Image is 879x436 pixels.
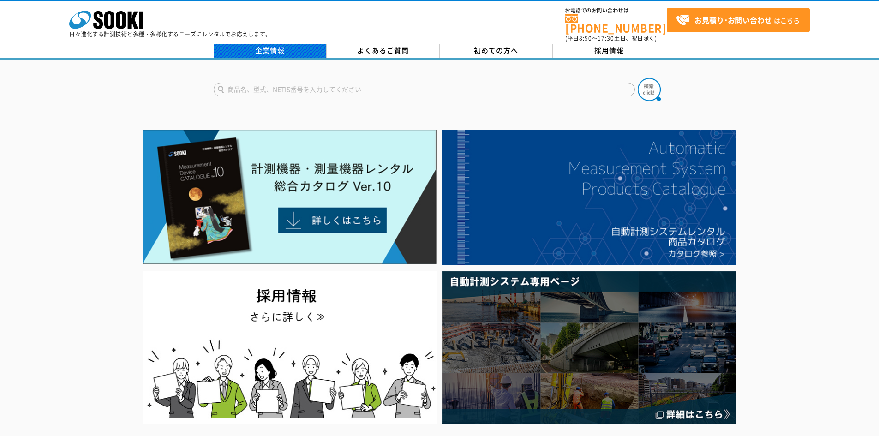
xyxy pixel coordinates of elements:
a: 採用情報 [553,44,666,58]
img: btn_search.png [638,78,661,101]
a: よくあるご質問 [327,44,440,58]
span: はこちら [676,13,800,27]
a: 初めての方へ [440,44,553,58]
p: 日々進化する計測技術と多種・多様化するニーズにレンタルでお応えします。 [69,31,271,37]
a: お見積り･お問い合わせはこちら [667,8,810,32]
input: 商品名、型式、NETIS番号を入力してください [214,83,635,96]
span: (平日 ～ 土日、祝日除く) [565,34,657,42]
span: 17:30 [598,34,614,42]
img: Catalog Ver10 [143,130,437,264]
span: 8:50 [579,34,592,42]
a: 企業情報 [214,44,327,58]
img: 自動計測システム専用ページ [442,271,736,424]
span: お電話でのお問い合わせは [565,8,667,13]
img: SOOKI recruit [143,271,437,424]
a: [PHONE_NUMBER] [565,14,667,33]
img: 自動計測システムカタログ [442,130,736,265]
span: 初めての方へ [474,45,518,55]
strong: お見積り･お問い合わせ [694,14,772,25]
